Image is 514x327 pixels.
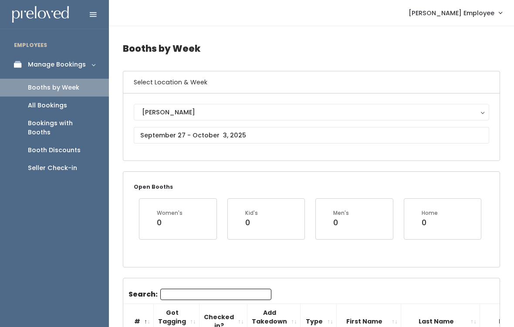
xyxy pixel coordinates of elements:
div: 0 [245,217,258,228]
div: 0 [333,217,349,228]
div: 0 [157,217,183,228]
h6: Select Location & Week [123,71,500,93]
div: Booth Discounts [28,146,81,155]
div: Manage Bookings [28,60,86,69]
div: Booths by Week [28,83,79,92]
div: Home [422,209,438,217]
label: Search: [128,289,271,300]
img: preloved logo [12,6,69,23]
span: [PERSON_NAME] Employee [409,8,494,18]
input: September 27 - October 3, 2025 [134,127,489,143]
a: [PERSON_NAME] Employee [400,3,511,22]
h4: Booths by Week [123,37,500,60]
div: All Bookings [28,101,67,110]
button: [PERSON_NAME] [134,104,489,120]
div: 0 [422,217,438,228]
div: Women's [157,209,183,217]
div: Kid's [245,209,258,217]
small: Open Booths [134,183,173,190]
div: [PERSON_NAME] [142,107,481,117]
div: Bookings with Booths [28,119,95,137]
input: Search: [160,289,271,300]
div: Seller Check-in [28,163,77,173]
div: Men's [333,209,349,217]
